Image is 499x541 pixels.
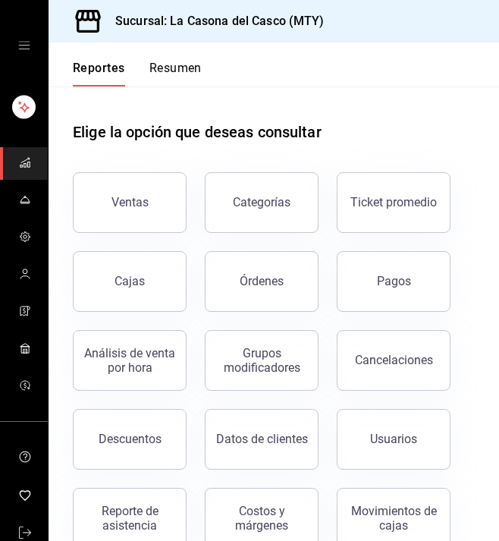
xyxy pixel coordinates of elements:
button: Usuarios [337,409,450,470]
button: Descuentos [73,409,187,470]
div: Datos de clientes [216,432,308,446]
button: Resumen [149,61,202,86]
button: Categorías [205,172,319,233]
div: Costos y márgenes [215,504,309,533]
div: Análisis de venta por hora [83,346,177,375]
button: Datos de clientes [205,409,319,470]
h3: Sucursal: La Casona del Casco (MTY) [103,12,325,30]
div: Órdenes [240,274,284,288]
div: Cajas [115,272,146,291]
div: Descuentos [99,432,162,446]
div: Reporte de asistencia [83,504,177,533]
button: Pagos [337,251,450,312]
div: Cancelaciones [355,353,433,367]
h1: Elige la opción que deseas consultar [73,121,322,143]
div: Movimientos de cajas [347,504,441,533]
button: Ticket promedio [337,172,450,233]
button: Cancelaciones [337,330,450,391]
button: Reportes [73,61,125,86]
div: Categorías [233,195,290,209]
button: open drawer [18,39,30,52]
div: Grupos modificadores [215,346,309,375]
button: Grupos modificadores [205,330,319,391]
div: Ventas [111,195,149,209]
div: Usuarios [370,432,417,446]
div: Pagos [377,274,411,288]
button: Análisis de venta por hora [73,330,187,391]
button: Órdenes [205,251,319,312]
button: Ventas [73,172,187,233]
a: Cajas [73,251,187,312]
div: Ticket promedio [350,195,437,209]
div: navigation tabs [73,61,202,86]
